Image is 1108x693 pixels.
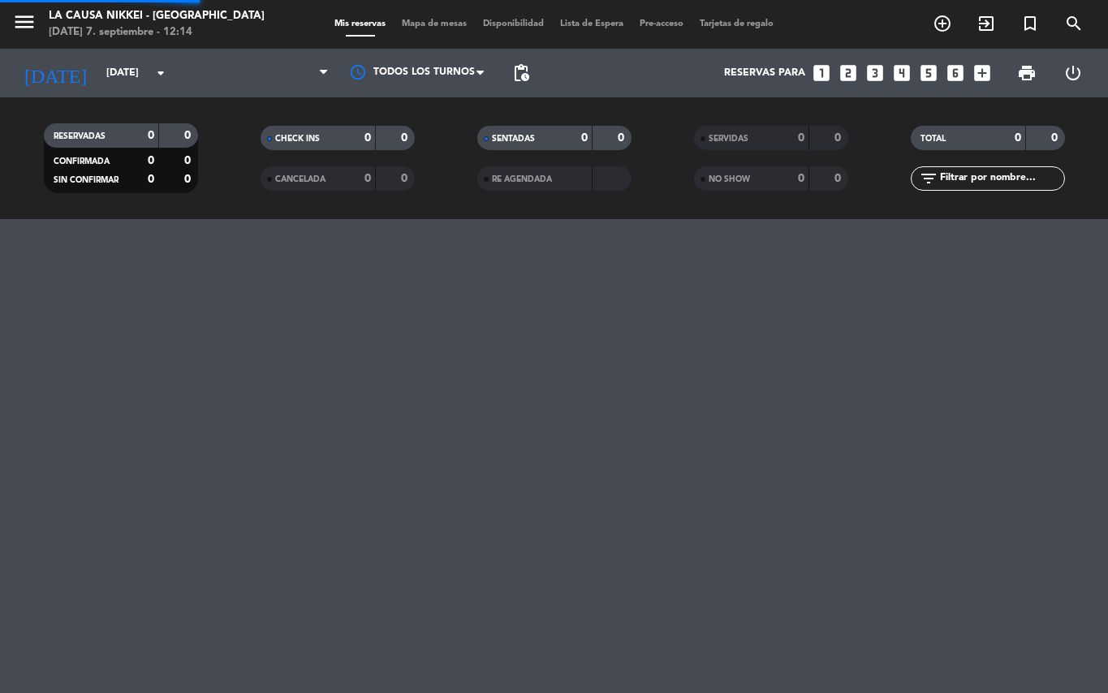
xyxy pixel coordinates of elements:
strong: 0 [148,174,154,185]
strong: 0 [834,132,844,144]
strong: 0 [1051,132,1061,144]
span: RE AGENDADA [492,175,552,183]
i: looks_3 [864,62,886,84]
span: Tarjetas de regalo [692,19,782,28]
div: La Causa Nikkei - [GEOGRAPHIC_DATA] [49,8,265,24]
strong: 0 [148,130,154,141]
span: SENTADAS [492,135,535,143]
span: Lista de Espera [552,19,632,28]
span: Mapa de mesas [394,19,475,28]
span: SIN CONFIRMAR [54,176,119,184]
i: filter_list [919,169,938,188]
span: pending_actions [511,63,531,83]
strong: 0 [364,173,371,184]
i: looks_two [838,62,859,84]
strong: 0 [184,130,194,141]
i: search [1064,14,1084,33]
strong: 0 [798,132,804,144]
strong: 0 [401,173,411,184]
span: Reservas para [724,67,805,79]
i: [DATE] [12,55,98,91]
strong: 0 [184,174,194,185]
span: Disponibilidad [475,19,552,28]
i: exit_to_app [977,14,996,33]
i: power_settings_new [1063,63,1083,83]
span: SERVIDAS [709,135,748,143]
span: print [1017,63,1037,83]
strong: 0 [1015,132,1021,144]
strong: 0 [834,173,844,184]
strong: 0 [618,132,627,144]
strong: 0 [798,173,804,184]
strong: 0 [364,132,371,144]
strong: 0 [581,132,588,144]
i: looks_5 [918,62,939,84]
strong: 0 [148,155,154,166]
i: looks_6 [945,62,966,84]
i: arrow_drop_down [151,63,170,83]
i: looks_4 [891,62,912,84]
button: menu [12,10,37,40]
span: Mis reservas [326,19,394,28]
i: looks_one [811,62,832,84]
span: Pre-acceso [632,19,692,28]
span: RESERVADAS [54,132,106,140]
i: turned_in_not [1020,14,1040,33]
strong: 0 [184,155,194,166]
div: LOG OUT [1050,49,1096,97]
div: [DATE] 7. septiembre - 12:14 [49,24,265,41]
span: CHECK INS [275,135,320,143]
span: TOTAL [920,135,946,143]
span: CONFIRMADA [54,157,110,166]
span: NO SHOW [709,175,750,183]
input: Filtrar por nombre... [938,170,1064,187]
span: CANCELADA [275,175,326,183]
i: menu [12,10,37,34]
i: add_circle_outline [933,14,952,33]
strong: 0 [401,132,411,144]
i: add_box [972,62,993,84]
